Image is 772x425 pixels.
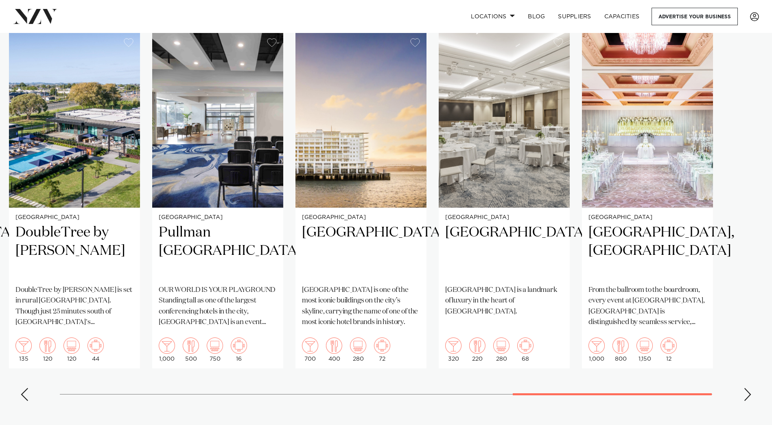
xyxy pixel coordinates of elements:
div: 280 [350,337,366,362]
img: dining.png [469,337,486,354]
a: [GEOGRAPHIC_DATA] DoubleTree by [PERSON_NAME] DoubleTree by [PERSON_NAME] is set in rural [GEOGRA... [9,32,140,368]
small: [GEOGRAPHIC_DATA] [15,215,133,221]
div: 68 [517,337,534,362]
a: Advertise your business [652,8,738,25]
div: 72 [374,337,390,362]
swiper-slide: 15 / 15 [582,32,713,368]
div: 1,000 [588,337,605,362]
div: 1,000 [159,337,175,362]
a: BLOG [521,8,551,25]
img: dining.png [612,337,629,354]
p: OUR WORLD IS YOUR PLAYGROUND Standing tall as one of the largest conferencing hotels in the city,... [159,285,277,328]
img: theatre.png [207,337,223,354]
a: [GEOGRAPHIC_DATA] [GEOGRAPHIC_DATA] [GEOGRAPHIC_DATA] is one of the most iconic buildings on the ... [295,32,426,368]
img: cocktail.png [15,337,32,354]
h2: [GEOGRAPHIC_DATA], [GEOGRAPHIC_DATA] [588,223,706,278]
a: [GEOGRAPHIC_DATA] [GEOGRAPHIC_DATA] [GEOGRAPHIC_DATA] is a landmark of luxury in the heart of [GE... [439,32,570,368]
div: 135 [15,337,32,362]
a: Locations [464,8,521,25]
div: 120 [39,337,56,362]
img: theatre.png [63,337,80,354]
swiper-slide: 14 / 15 [439,32,570,368]
h2: [GEOGRAPHIC_DATA] [302,223,420,278]
img: meeting.png [374,337,390,354]
div: 800 [612,337,629,362]
swiper-slide: 13 / 15 [295,32,426,368]
img: cocktail.png [159,337,175,354]
a: [GEOGRAPHIC_DATA] Pullman [GEOGRAPHIC_DATA] OUR WORLD IS YOUR PLAYGROUND Standing tall as one of ... [152,32,283,368]
img: theatre.png [636,337,653,354]
img: cocktail.png [302,337,318,354]
div: 700 [302,337,318,362]
img: meeting.png [517,337,534,354]
a: SUPPLIERS [551,8,597,25]
div: 12 [660,337,677,362]
a: Capacities [598,8,646,25]
img: cocktail.png [445,337,461,354]
div: 16 [231,337,247,362]
h2: Pullman [GEOGRAPHIC_DATA] [159,223,277,278]
small: [GEOGRAPHIC_DATA] [445,215,563,221]
img: dining.png [183,337,199,354]
img: dining.png [39,337,56,354]
swiper-slide: 11 / 15 [9,32,140,368]
h2: DoubleTree by [PERSON_NAME] [15,223,133,278]
div: 500 [183,337,199,362]
img: meeting.png [87,337,104,354]
p: [GEOGRAPHIC_DATA] is one of the most iconic buildings on the city’s skyline, carrying the name of... [302,285,420,328]
img: theatre.png [493,337,510,354]
img: theatre.png [350,337,366,354]
small: [GEOGRAPHIC_DATA] [588,215,706,221]
small: [GEOGRAPHIC_DATA] [159,215,277,221]
div: 44 [87,337,104,362]
div: 1,150 [636,337,653,362]
div: 280 [493,337,510,362]
p: From the ballroom to the boardroom, every event at [GEOGRAPHIC_DATA], [GEOGRAPHIC_DATA] is distin... [588,285,706,328]
a: [GEOGRAPHIC_DATA] [GEOGRAPHIC_DATA], [GEOGRAPHIC_DATA] From the ballroom to the boardroom, every ... [582,32,713,368]
swiper-slide: 12 / 15 [152,32,283,368]
img: dining.png [326,337,342,354]
div: 220 [469,337,486,362]
h2: [GEOGRAPHIC_DATA] [445,223,563,278]
p: DoubleTree by [PERSON_NAME] is set in rural [GEOGRAPHIC_DATA]. Though just 25 minutes south of [G... [15,285,133,328]
img: meeting.png [660,337,677,354]
img: nzv-logo.png [13,9,57,24]
img: cocktail.png [588,337,605,354]
img: meeting.png [231,337,247,354]
div: 750 [207,337,223,362]
div: 120 [63,337,80,362]
p: [GEOGRAPHIC_DATA] is a landmark of luxury in the heart of [GEOGRAPHIC_DATA]. [445,285,563,317]
div: 320 [445,337,461,362]
div: 400 [326,337,342,362]
small: [GEOGRAPHIC_DATA] [302,215,420,221]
